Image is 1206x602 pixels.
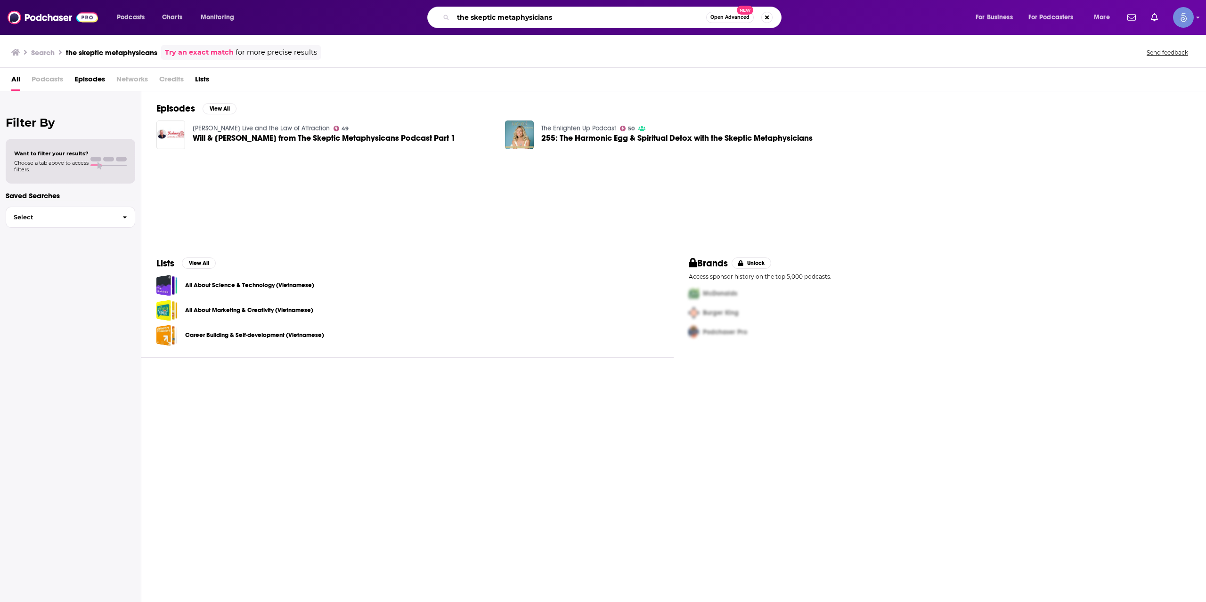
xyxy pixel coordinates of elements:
[156,257,174,269] h2: Lists
[66,48,157,57] h3: the skeptic metaphysicans
[1173,7,1194,28] img: User Profile
[236,47,317,58] span: for more precise results
[185,280,314,290] a: All About Science & Technology (Vietnamese)
[14,160,89,173] span: Choose a tab above to access filters.
[710,15,750,20] span: Open Advanced
[436,7,790,28] div: Search podcasts, credits, & more...
[110,10,157,25] button: open menu
[1028,11,1074,24] span: For Podcasters
[334,126,349,131] a: 49
[8,8,98,26] img: Podchaser - Follow, Share and Rate Podcasts
[165,47,234,58] a: Try an exact match
[156,103,236,114] a: EpisodesView All
[156,103,195,114] h2: Episodes
[685,303,703,322] img: Second Pro Logo
[193,134,456,142] a: Will & Karen from The Skeptic Metaphysicans Podcast Part 1
[31,48,55,57] h3: Search
[1094,11,1110,24] span: More
[453,10,706,25] input: Search podcasts, credits, & more...
[193,134,456,142] span: Will & [PERSON_NAME] from The Skeptic Metaphysicans Podcast Part 1
[156,325,178,346] a: Career Building & Self-development (Vietnamese)
[156,300,178,321] a: All About Marketing & Creativity (Vietnamese)
[685,284,703,303] img: First Pro Logo
[703,328,747,336] span: Podchaser Pro
[1022,10,1087,25] button: open menu
[505,120,534,149] img: 255: The Harmonic Egg & Spiritual Detox with the Skeptic Metaphysicians
[703,309,739,317] span: Burger King
[541,134,813,142] a: 255: The Harmonic Egg & Spiritual Detox with the Skeptic Metaphysicians
[156,275,178,296] a: All About Science & Technology (Vietnamese)
[201,11,234,24] span: Monitoring
[1147,9,1162,25] a: Show notifications dropdown
[6,214,115,220] span: Select
[620,126,635,131] a: 50
[541,124,616,132] a: The Enlighten Up Podcast
[685,322,703,342] img: Third Pro Logo
[32,72,63,91] span: Podcasts
[1173,7,1194,28] button: Show profile menu
[11,72,20,91] a: All
[156,10,188,25] a: Charts
[74,72,105,91] a: Episodes
[1173,7,1194,28] span: Logged in as Spiral5-G1
[732,257,772,269] button: Unlock
[195,72,209,91] a: Lists
[156,257,216,269] a: ListsView All
[182,257,216,269] button: View All
[156,120,185,149] img: Will & Karen from The Skeptic Metaphysicans Podcast Part 1
[737,6,754,15] span: New
[976,11,1013,24] span: For Business
[185,305,313,315] a: All About Marketing & Creativity (Vietnamese)
[14,150,89,157] span: Want to filter your results?
[342,127,349,131] span: 49
[162,11,182,24] span: Charts
[159,72,184,91] span: Credits
[6,191,135,200] p: Saved Searches
[194,10,246,25] button: open menu
[116,72,148,91] span: Networks
[6,116,135,129] h2: Filter By
[185,330,324,340] a: Career Building & Self-development (Vietnamese)
[1144,48,1191,56] button: Send feedback
[689,257,728,269] h2: Brands
[689,273,1191,280] p: Access sponsor history on the top 5,000 podcasts.
[6,207,135,228] button: Select
[1087,10,1122,25] button: open menu
[703,289,737,297] span: McDonalds
[706,12,754,23] button: Open AdvancedNew
[203,103,236,114] button: View All
[193,124,330,132] a: Joshua Live and the Law of Attraction
[117,11,145,24] span: Podcasts
[628,127,635,131] span: 50
[1124,9,1140,25] a: Show notifications dropdown
[969,10,1025,25] button: open menu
